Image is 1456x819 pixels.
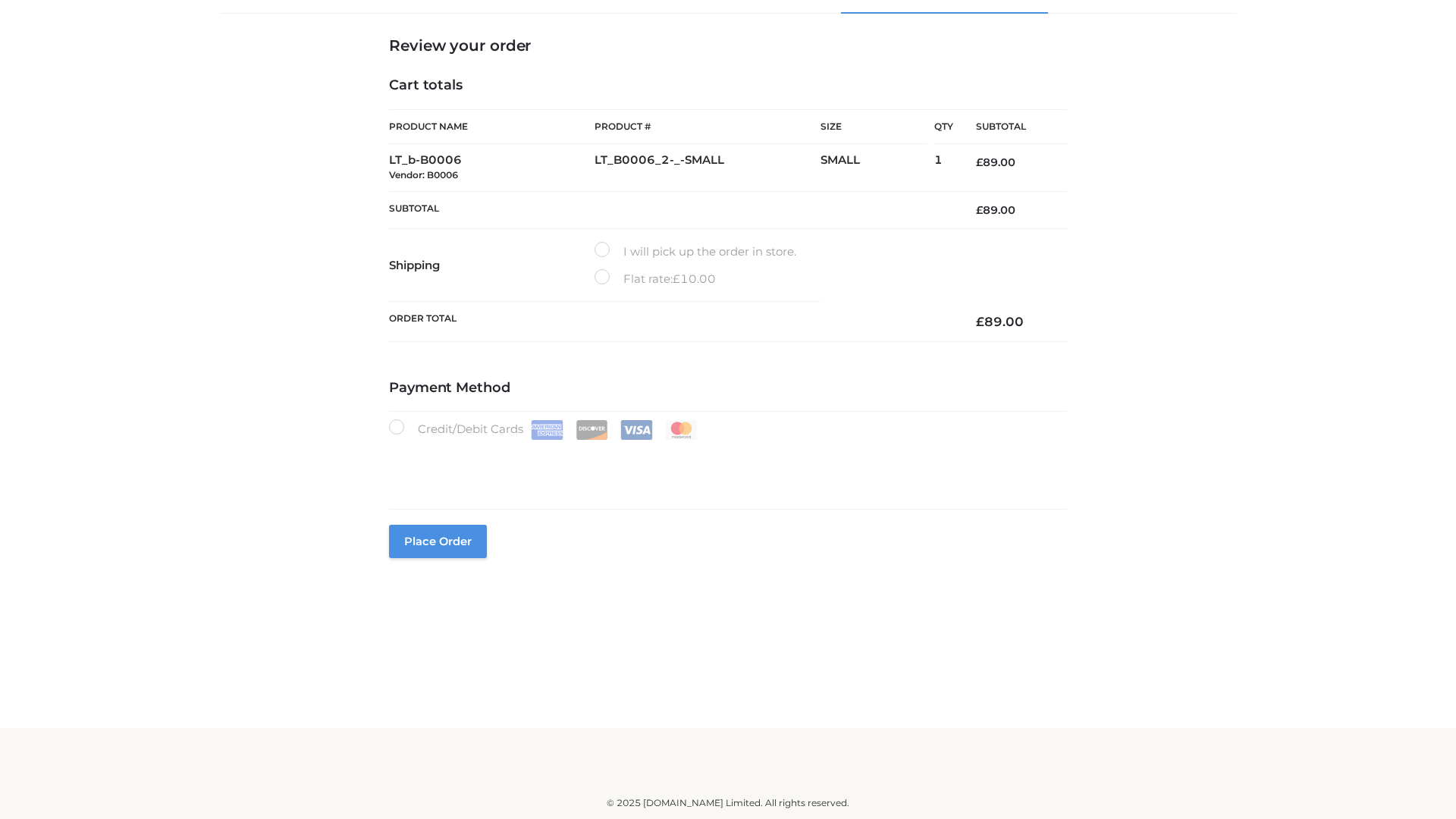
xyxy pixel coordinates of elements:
span: £ [976,203,983,217]
th: Product Name [389,109,595,144]
img: Amex [531,420,563,440]
span: £ [976,314,984,329]
td: LT_B0006_2-_-SMALL [595,144,821,192]
iframe: Secure payment input frame [386,437,1064,492]
h4: Cart totals [389,77,1067,94]
bdi: 89.00 [976,203,1015,217]
h3: Review your order [389,36,1067,55]
td: LT_b-B0006 [389,144,595,192]
th: Size [821,110,927,144]
th: Product # [595,109,821,144]
td: SMALL [821,144,934,192]
th: Shipping [389,229,595,302]
th: Subtotal [953,110,1067,144]
bdi: 89.00 [976,314,1024,329]
th: Order Total [389,302,953,342]
span: £ [976,155,983,169]
small: Vendor: B0006 [389,169,458,180]
th: Subtotal [389,191,953,228]
img: Discover [576,420,608,440]
label: Credit/Debit Cards [389,419,699,440]
span: £ [673,271,680,286]
img: Mastercard [665,420,698,440]
button: Place order [389,525,487,558]
td: 1 [934,144,953,192]
img: Visa [620,420,653,440]
div: © 2025 [DOMAIN_NAME] Limited. All rights reserved. [225,795,1231,811]
bdi: 89.00 [976,155,1015,169]
label: I will pick up the order in store. [595,242,796,262]
label: Flat rate: [595,269,716,289]
h4: Payment Method [389,380,1067,397]
bdi: 10.00 [673,271,716,286]
th: Qty [934,109,953,144]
